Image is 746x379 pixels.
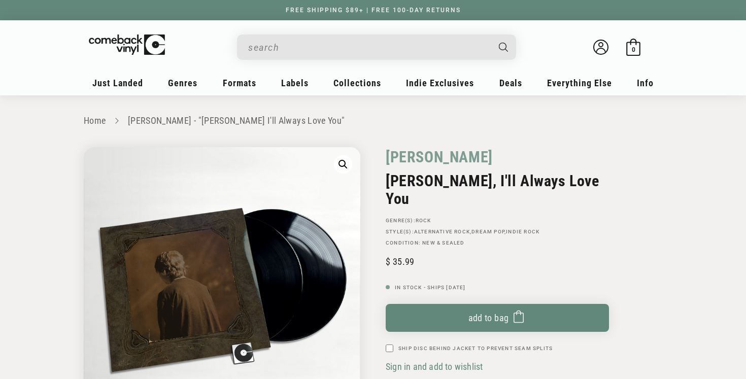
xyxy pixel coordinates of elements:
span: Labels [281,78,309,88]
a: Dream Pop [471,229,504,234]
h2: [PERSON_NAME], I'll Always Love You [386,172,609,208]
input: search [248,37,489,58]
span: Deals [499,78,522,88]
a: FREE SHIPPING $89+ | FREE 100-DAY RETURNS [276,7,471,14]
span: Indie Exclusives [406,78,474,88]
span: Everything Else [547,78,612,88]
a: [PERSON_NAME] - "[PERSON_NAME] I'll Always Love You" [128,115,345,126]
a: Home [84,115,106,126]
button: Search [490,35,518,60]
a: [PERSON_NAME] [386,147,493,167]
span: Add to bag [468,313,509,323]
span: 35.99 [386,256,414,267]
p: GENRE(S): [386,218,609,224]
p: In Stock - Ships [DATE] [386,285,609,291]
button: Add to bag [386,304,609,332]
span: Formats [223,78,256,88]
span: Genres [168,78,197,88]
a: Indie Rock [506,229,539,234]
div: Search [237,35,516,60]
a: Rock [416,218,431,223]
span: Sign in and add to wishlist [386,361,483,372]
span: Info [637,78,654,88]
span: Just Landed [92,78,143,88]
label: Ship Disc Behind Jacket To Prevent Seam Splits [398,344,553,352]
span: Collections [333,78,381,88]
a: Alternative Rock [414,229,470,234]
button: Sign in and add to wishlist [386,361,486,372]
span: 0 [632,46,635,53]
p: STYLE(S): , , [386,229,609,235]
span: $ [386,256,390,267]
nav: breadcrumbs [84,114,662,128]
p: Condition: New & Sealed [386,240,609,246]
